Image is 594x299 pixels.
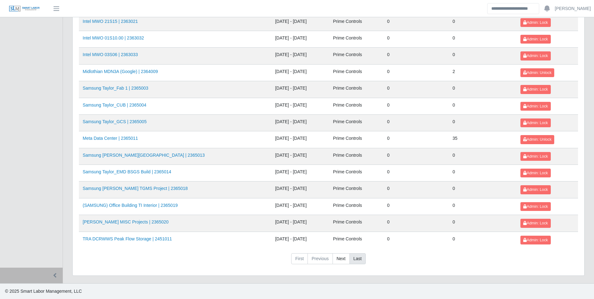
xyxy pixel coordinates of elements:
[83,102,146,108] a: Samsung Taylor_CUB | 2365004
[271,114,329,131] td: [DATE] - [DATE]
[487,3,539,14] input: Search
[520,85,550,94] button: Admin: Lock
[523,171,548,175] span: Admin: Lock
[520,118,550,127] button: Admin: Lock
[520,219,550,228] button: Admin: Lock
[520,68,554,77] button: Admin: Unlock
[329,148,383,165] td: Prime Controls
[83,169,171,174] a: Samsung Taylor_EMD BSGS Build | 2365014
[329,165,383,181] td: Prime Controls
[383,31,449,48] td: 0
[523,187,548,192] span: Admin: Lock
[83,153,205,158] a: Samsung [PERSON_NAME][GEOGRAPHIC_DATA] | 2365013
[449,165,517,181] td: 0
[329,215,383,232] td: Prime Controls
[449,14,517,31] td: 0
[83,35,144,40] a: Intel MWO 01S10.00 | 2363032
[523,221,548,225] span: Admin: Lock
[271,48,329,64] td: [DATE] - [DATE]
[329,31,383,48] td: Prime Controls
[83,236,172,241] a: TRA DCRWWS Peak Flow Storage | 2451011
[383,81,449,98] td: 0
[523,154,548,159] span: Admin: Lock
[83,203,178,208] a: (SAMSUNG) Office Building TI Interior | 2365019
[333,253,350,265] a: Next
[271,14,329,31] td: [DATE] - [DATE]
[271,81,329,98] td: [DATE] - [DATE]
[329,198,383,215] td: Prime Controls
[520,51,550,60] button: Admin: Lock
[449,48,517,64] td: 0
[520,202,550,211] button: Admin: Lock
[523,20,548,25] span: Admin: Lock
[383,98,449,114] td: 0
[83,52,138,57] a: Intel MWO 03S06 | 2363033
[383,215,449,232] td: 0
[523,137,551,142] span: Admin: Unlock
[449,31,517,48] td: 0
[83,119,147,124] a: Samsung Taylor_GCS | 2365005
[383,131,449,148] td: 0
[449,232,517,248] td: 0
[555,5,591,12] a: [PERSON_NAME]
[523,204,548,209] span: Admin: Lock
[271,64,329,81] td: [DATE] - [DATE]
[520,185,550,194] button: Admin: Lock
[523,238,548,242] span: Admin: Lock
[523,37,548,41] span: Admin: Lock
[449,181,517,198] td: 0
[271,98,329,114] td: [DATE] - [DATE]
[383,181,449,198] td: 0
[383,148,449,165] td: 0
[329,64,383,81] td: Prime Controls
[520,169,550,177] button: Admin: Lock
[5,289,82,294] span: © 2025 Smart Labor Management, LLC
[383,198,449,215] td: 0
[449,114,517,131] td: 0
[271,181,329,198] td: [DATE] - [DATE]
[329,181,383,198] td: Prime Controls
[271,215,329,232] td: [DATE] - [DATE]
[329,232,383,248] td: Prime Controls
[271,31,329,48] td: [DATE] - [DATE]
[329,131,383,148] td: Prime Controls
[271,131,329,148] td: [DATE] - [DATE]
[271,165,329,181] td: [DATE] - [DATE]
[271,232,329,248] td: [DATE] - [DATE]
[523,54,548,58] span: Admin: Lock
[449,64,517,81] td: 2
[449,198,517,215] td: 0
[349,253,366,265] a: Last
[83,19,138,24] a: Intel MWO 21S15 | 2363021
[449,98,517,114] td: 0
[383,48,449,64] td: 0
[383,232,449,248] td: 0
[83,219,168,224] a: [PERSON_NAME] MISC Projects | 2365020
[520,35,550,44] button: Admin: Lock
[383,114,449,131] td: 0
[83,86,148,91] a: Samsung Taylor_Fab 1 | 2365003
[83,136,138,141] a: Meta Data Center | 2365011
[520,102,550,111] button: Admin: Lock
[523,104,548,108] span: Admin: Lock
[383,64,449,81] td: 0
[520,18,550,27] button: Admin: Lock
[449,81,517,98] td: 0
[271,198,329,215] td: [DATE] - [DATE]
[329,48,383,64] td: Prime Controls
[449,131,517,148] td: 35
[79,253,578,270] nav: pagination
[329,114,383,131] td: Prime Controls
[520,236,550,244] button: Admin: Lock
[523,121,548,125] span: Admin: Lock
[449,215,517,232] td: 0
[383,14,449,31] td: 0
[83,69,158,74] a: Midlothian MDN3A (Google) | 2364009
[329,98,383,114] td: Prime Controls
[9,5,40,12] img: SLM Logo
[523,87,548,92] span: Admin: Lock
[83,186,188,191] a: Samsung [PERSON_NAME] TGMS Project | 2365018
[329,81,383,98] td: Prime Controls
[383,165,449,181] td: 0
[449,148,517,165] td: 0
